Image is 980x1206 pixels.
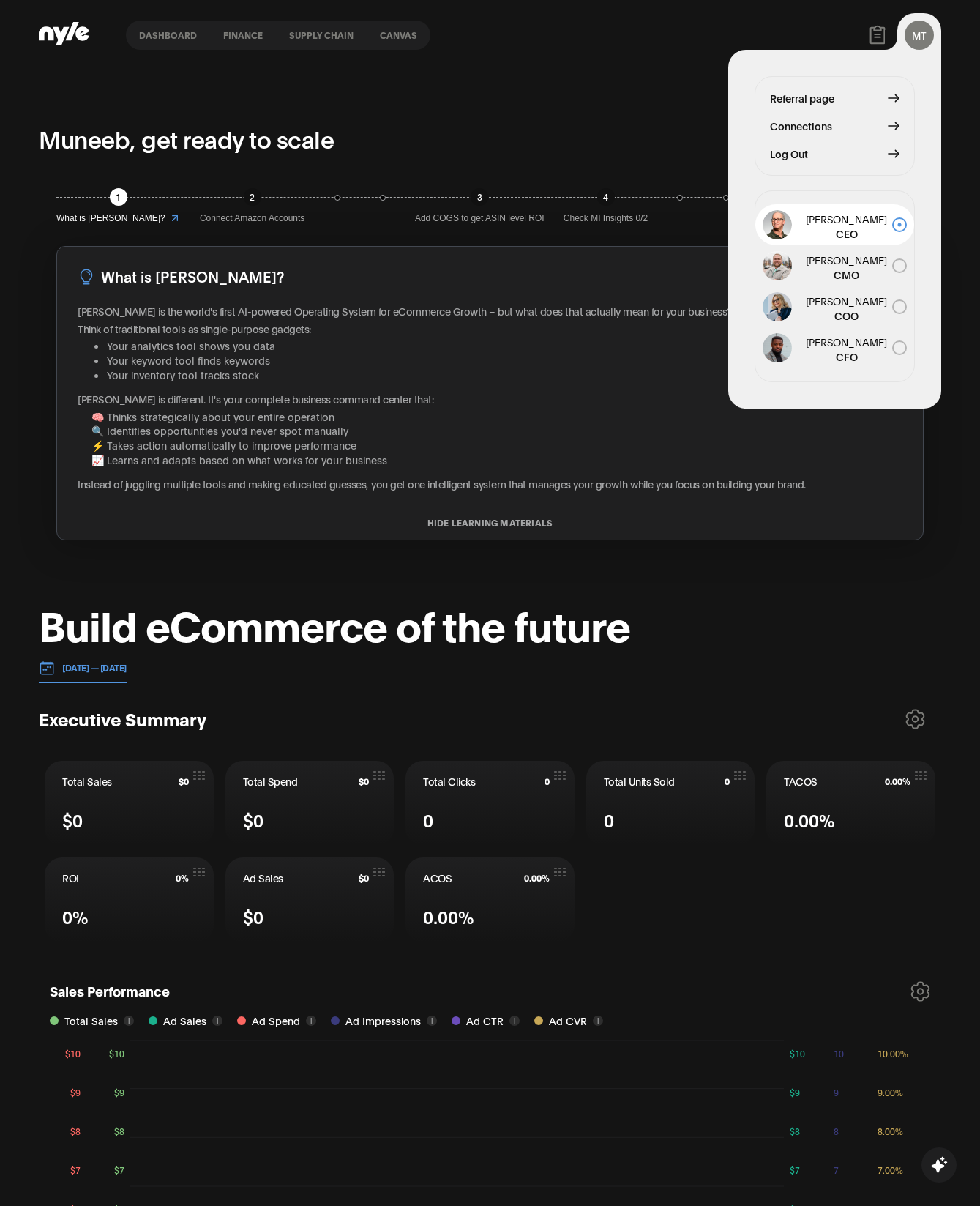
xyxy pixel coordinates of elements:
[755,286,914,327] button: [PERSON_NAME]COO
[252,1013,300,1029] span: Ad Spend
[790,1087,800,1098] tspan: $9
[770,146,808,162] span: Log Out
[755,204,914,245] button: [PERSON_NAME]CEO
[101,265,284,288] h3: What is [PERSON_NAME]?
[210,30,276,40] button: finance
[359,873,369,883] span: $0
[878,1048,908,1059] tspan: 10.00%
[78,477,902,491] p: Instead of juggling multiple tools and making educated guesses, you get one intelligent system th...
[91,409,902,424] li: 🧠 Thinks strategically about your entire operation
[763,333,792,362] img: John Gold
[114,1087,124,1098] tspan: $9
[78,321,902,336] p: Think of traditional tools as single-purpose gadgets:
[109,1048,124,1059] tspan: $10
[345,1013,421,1029] span: Ad Impressions
[126,30,210,40] button: Dashboard
[564,212,648,226] span: Check MI Insights 0/2
[801,308,892,323] span: COO
[549,1013,587,1029] span: Ad CVR
[905,21,934,50] button: MT
[801,335,892,349] span: [PERSON_NAME]
[107,338,902,353] li: Your analytics tool shows you data
[91,453,902,467] li: 📈 Learns and adapts based on what works for your business
[524,873,550,883] span: 0.00%
[276,30,367,40] button: Supply chain
[62,904,89,929] span: 0%
[471,188,488,206] div: 3
[770,90,899,106] button: Referral page
[62,774,112,789] span: Total Sales
[801,226,892,241] span: CEO
[179,776,189,786] span: $0
[225,857,394,942] button: Ad Sales$0$0
[200,212,304,226] span: Connect Amazon Accounts
[367,30,430,40] button: Canvas
[45,857,214,942] button: ROI0%0%
[801,253,892,267] span: [PERSON_NAME]
[878,1164,903,1175] tspan: 7.00%
[801,267,892,282] span: CMO
[604,774,675,789] span: Total Units Sold
[70,1087,81,1098] tspan: $9
[790,1048,805,1059] tspan: $10
[784,774,818,789] span: TACOS
[770,146,899,162] button: Log Out
[423,904,474,929] span: 0.00%
[359,776,369,786] span: $0
[78,392,902,406] p: [PERSON_NAME] is different. It's your complete business command center that:
[834,1087,839,1098] tspan: 9
[243,904,263,929] span: $0
[70,1164,81,1175] tspan: $7
[39,602,630,646] h1: Build eCommerce of the future
[545,776,550,786] span: 0
[39,121,334,156] p: Muneeb, get ready to scale
[91,438,902,453] li: ⚡ Takes action automatically to improve performance
[878,1087,903,1098] tspan: 9.00%
[243,807,263,833] span: $0
[107,368,902,382] li: Your inventory tool tracks stock
[770,118,899,134] button: Connections
[878,1125,903,1136] tspan: 8.00%
[834,1164,839,1175] tspan: 7
[415,212,545,226] span: Add COGS to get ASIN level ROI
[784,807,835,833] span: 0.00%
[78,304,902,319] p: [PERSON_NAME] is the world's first AI-powered Operating System for eCommerce Growth – but what do...
[114,1125,124,1136] tspan: $8
[466,1013,504,1029] span: Ad CTR
[39,707,206,730] h3: Executive Summary
[50,981,170,1005] h1: Sales Performance
[801,349,892,364] span: CFO
[110,188,127,206] div: 1
[423,871,452,885] span: ACOS
[176,873,189,883] span: 0%
[65,1048,81,1059] tspan: $10
[39,660,55,676] img: 01.01.24 — 07.01.24
[766,761,935,846] button: TACOS0.00%0.00%
[243,871,283,885] span: Ad Sales
[57,518,923,528] button: HIDE LEARNING MATERIALS
[885,776,910,786] span: 0.00%
[597,188,615,206] div: 4
[64,1013,118,1029] span: Total Sales
[163,1013,206,1029] span: Ad Sales
[212,1016,222,1026] button: i
[70,1125,81,1136] tspan: $8
[834,1125,839,1136] tspan: 8
[755,327,914,368] button: [PERSON_NAME]CFO
[244,188,261,206] div: 2
[427,1016,437,1026] button: i
[770,118,832,134] span: Connections
[225,761,394,846] button: Total Spend$0$0
[763,210,792,239] img: John Gold
[763,292,792,321] img: John Gold
[78,268,95,286] img: LightBulb
[405,857,575,942] button: ACOS0.00%0.00%
[755,245,914,286] button: [PERSON_NAME]CMO
[62,807,83,833] span: $0
[91,423,902,438] li: 🔍 Identifies opportunities you'd never spot manually
[423,774,475,789] span: Total Clicks
[801,294,892,308] span: [PERSON_NAME]
[586,761,755,846] button: Total Units Sold00
[509,1016,520,1026] button: i
[604,807,614,833] span: 0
